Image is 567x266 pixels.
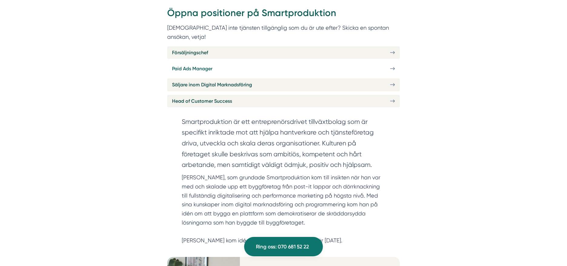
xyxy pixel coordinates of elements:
[167,46,400,59] a: Försäljningschef
[172,65,212,72] span: Paid Ads Manager
[167,6,400,23] h2: Öppna positioner på Smartproduktion
[167,23,400,41] p: [DEMOGRAPHIC_DATA] inte tjänsten tillgänglig som du är ute efter? Skicka en spontan ansökan, vetja!
[172,49,208,56] span: Försäljningschef
[182,116,385,173] section: Smartproduktion är ett entreprenörsdrivet tillväxtbolag som är specifikt inriktade mot att hjälpa...
[172,97,232,105] span: Head of Customer Success
[172,81,252,88] span: Säljare inom Digital Marknadsföring
[182,173,385,245] p: [PERSON_NAME], som grundade Smartproduktion kom till insikten när han var med och skalade upp ett...
[256,243,309,251] span: Ring oss: 070 681 52 22
[167,78,400,91] a: Säljare inom Digital Marknadsföring
[167,62,400,75] a: Paid Ads Manager
[167,95,400,107] a: Head of Customer Success
[244,237,323,256] a: Ring oss: 070 681 52 22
